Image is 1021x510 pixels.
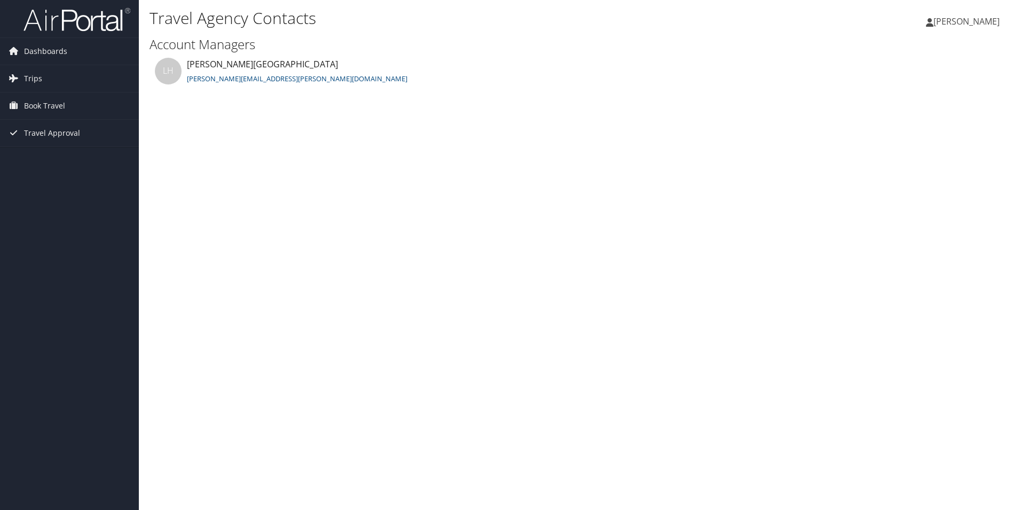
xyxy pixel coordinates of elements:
[24,65,42,92] span: Trips
[187,58,338,70] span: [PERSON_NAME][GEOGRAPHIC_DATA]
[24,92,65,119] span: Book Travel
[24,120,80,146] span: Travel Approval
[155,58,182,84] div: LH
[150,7,724,29] h1: Travel Agency Contacts
[187,74,407,83] a: [PERSON_NAME][EMAIL_ADDRESS][PERSON_NAME][DOMAIN_NAME]
[150,35,1010,53] h2: Account Managers
[24,38,67,65] span: Dashboards
[23,7,130,32] img: airportal-logo.png
[933,16,1000,27] span: [PERSON_NAME]
[926,5,1010,37] a: [PERSON_NAME]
